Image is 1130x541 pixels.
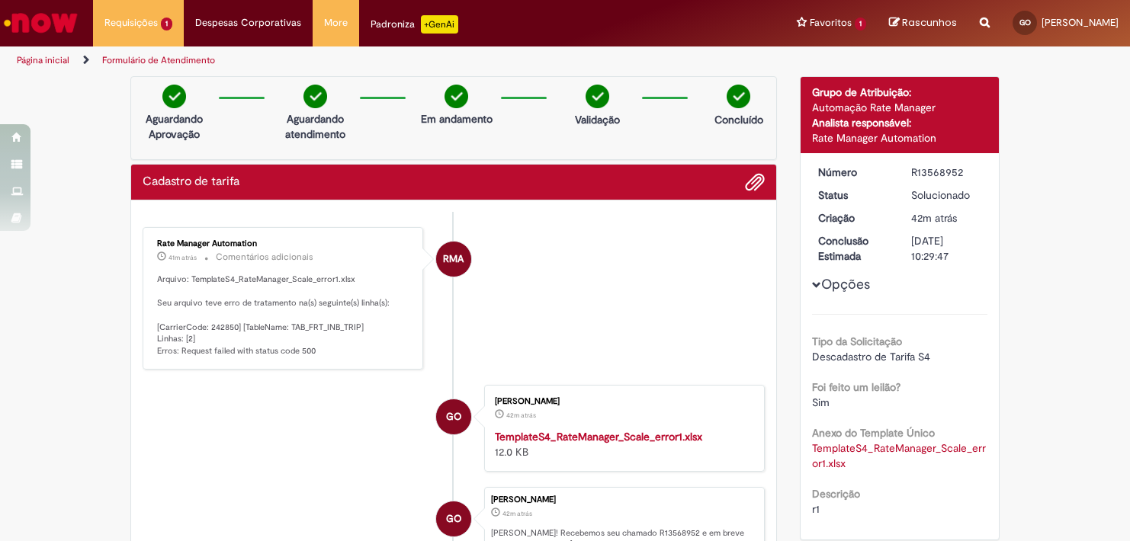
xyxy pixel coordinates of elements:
dt: Conclusão Estimada [807,233,900,264]
div: [PERSON_NAME] [495,397,749,406]
p: +GenAi [421,15,458,34]
img: check-circle-green.png [445,85,468,108]
b: Foi feito um leilão? [812,380,900,394]
span: Descadastro de Tarifa S4 [812,350,930,363]
span: r1 [812,502,820,516]
span: 1 [161,18,172,30]
span: Despesas Corporativas [195,15,301,30]
div: 01/10/2025 13:29:42 [911,210,982,226]
span: Requisições [104,15,158,30]
button: Adicionar anexos [745,172,765,192]
div: Analista responsável: [812,115,988,130]
div: Rate Manager Automation [436,242,471,277]
div: Padroniza [371,15,458,34]
small: Comentários adicionais [216,251,313,264]
dt: Número [807,165,900,180]
span: More [324,15,348,30]
div: Automação Rate Manager [812,100,988,115]
div: Gustavo Sales de Oliveira [436,399,471,434]
div: 12.0 KB [495,429,749,459]
img: check-circle-green.png [162,85,186,108]
a: TemplateS4_RateManager_Scale_error1.xlsx [495,430,702,443]
span: GO [446,501,461,537]
p: Validação [575,112,620,127]
a: Página inicial [17,54,69,66]
span: Favoritos [810,15,852,30]
span: Rascunhos [902,15,957,30]
p: Concluído [714,112,763,127]
span: 41m atrás [169,253,197,262]
span: GO [1019,18,1031,27]
a: Formulário de Atendimento [102,54,215,66]
span: GO [446,399,461,435]
div: Rate Manager Automation [812,130,988,146]
span: 42m atrás [502,509,532,518]
a: Download de TemplateS4_RateManager_Scale_error1.xlsx [812,441,986,470]
p: Arquivo: TemplateS4_RateManager_Scale_error1.xlsx Seu arquivo teve erro de tratamento na(s) segui... [157,274,411,357]
time: 01/10/2025 13:29:42 [911,211,957,225]
a: Rascunhos [889,16,957,30]
time: 01/10/2025 13:29:42 [502,509,532,518]
img: check-circle-green.png [727,85,750,108]
img: check-circle-green.png [586,85,609,108]
img: ServiceNow [2,8,80,38]
b: Tipo da Solicitação [812,335,902,348]
dt: Criação [807,210,900,226]
div: Grupo de Atribuição: [812,85,988,100]
div: R13568952 [911,165,982,180]
h2: Cadastro de tarifa Histórico de tíquete [143,175,239,189]
p: Aguardando Aprovação [137,111,211,142]
div: Rate Manager Automation [157,239,411,248]
span: Sim [812,395,830,409]
div: Solucionado [911,187,982,203]
time: 01/10/2025 13:31:10 [169,253,197,262]
b: Anexo do Template Único [812,426,935,440]
div: [DATE] 10:29:47 [911,233,982,264]
img: check-circle-green.png [303,85,327,108]
p: Aguardando atendimento [278,111,352,142]
b: Descrição [812,487,860,501]
div: [PERSON_NAME] [491,495,756,504]
span: [PERSON_NAME] [1042,16,1119,29]
time: 01/10/2025 13:29:38 [506,411,536,420]
span: 42m atrás [506,411,536,420]
p: Em andamento [421,111,493,126]
ul: Trilhas de página [11,46,742,75]
div: Gustavo Sales de Oliveira [436,501,471,536]
span: RMA [443,241,464,277]
span: 1 [855,18,866,30]
span: 42m atrás [911,211,957,225]
dt: Status [807,187,900,203]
